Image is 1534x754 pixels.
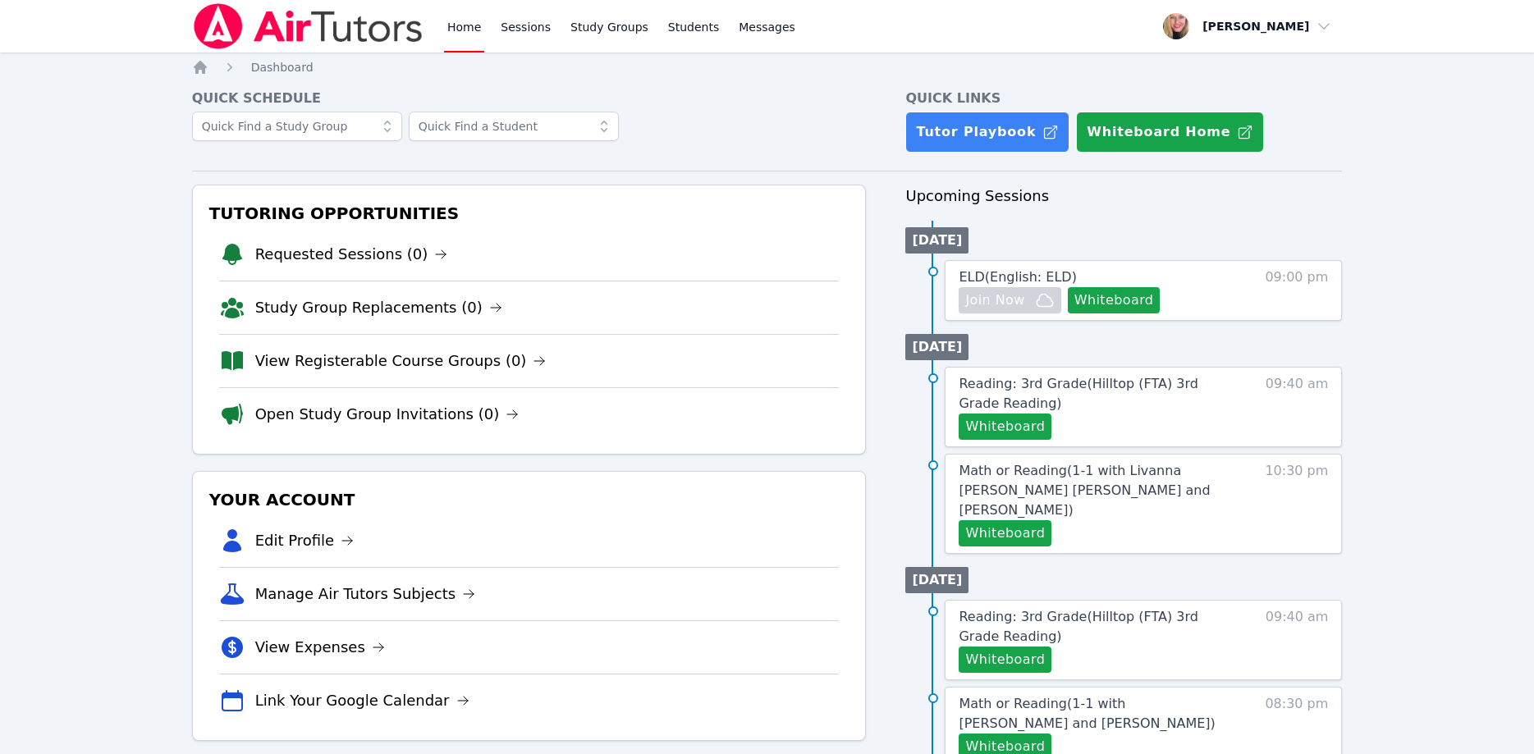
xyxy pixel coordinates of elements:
a: Dashboard [251,59,314,75]
li: [DATE] [905,567,968,593]
h4: Quick Links [905,89,1342,108]
button: Whiteboard [959,414,1051,440]
a: Tutor Playbook [905,112,1069,153]
span: 09:40 am [1266,607,1329,673]
nav: Breadcrumb [192,59,1343,75]
span: Dashboard [251,61,314,74]
span: 09:40 am [1266,374,1329,440]
a: Math or Reading(1-1 with [PERSON_NAME] and [PERSON_NAME]) [959,694,1235,733]
button: Whiteboard [1068,287,1161,313]
input: Quick Find a Study Group [192,112,402,141]
span: ELD ( English: ELD ) [959,269,1076,285]
span: Join Now [965,290,1024,310]
li: [DATE] [905,334,968,360]
a: Reading: 3rd Grade(Hilltop (FTA) 3rd Grade Reading) [959,374,1235,414]
h3: Tutoring Opportunities [206,199,853,228]
span: Reading: 3rd Grade ( Hilltop (FTA) 3rd Grade Reading ) [959,609,1197,644]
a: View Registerable Course Groups (0) [255,350,547,372]
span: 10:30 pm [1265,461,1328,546]
span: Reading: 3rd Grade ( Hilltop (FTA) 3rd Grade Reading ) [959,376,1197,411]
span: Math or Reading ( 1-1 with [PERSON_NAME] and [PERSON_NAME] ) [959,696,1215,731]
button: Join Now [959,287,1060,313]
a: Reading: 3rd Grade(Hilltop (FTA) 3rd Grade Reading) [959,607,1235,647]
img: Air Tutors [192,3,424,49]
a: View Expenses [255,636,385,659]
span: 09:00 pm [1265,267,1328,313]
a: ELD(English: ELD) [959,267,1076,287]
li: [DATE] [905,227,968,254]
h3: Upcoming Sessions [905,185,1342,208]
h3: Your Account [206,485,853,514]
button: Whiteboard Home [1076,112,1264,153]
a: Link Your Google Calendar [255,689,469,712]
a: Open Study Group Invitations (0) [255,403,520,426]
button: Whiteboard [959,647,1051,673]
span: Math or Reading ( 1-1 with Livanna [PERSON_NAME] [PERSON_NAME] and [PERSON_NAME] ) [959,463,1210,518]
a: Requested Sessions (0) [255,243,448,266]
a: Math or Reading(1-1 with Livanna [PERSON_NAME] [PERSON_NAME] and [PERSON_NAME]) [959,461,1235,520]
a: Manage Air Tutors Subjects [255,583,476,605]
button: Whiteboard [959,520,1051,546]
a: Edit Profile [255,529,355,552]
h4: Quick Schedule [192,89,867,108]
a: Study Group Replacements (0) [255,296,502,319]
input: Quick Find a Student [409,112,619,141]
span: Messages [739,19,795,35]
